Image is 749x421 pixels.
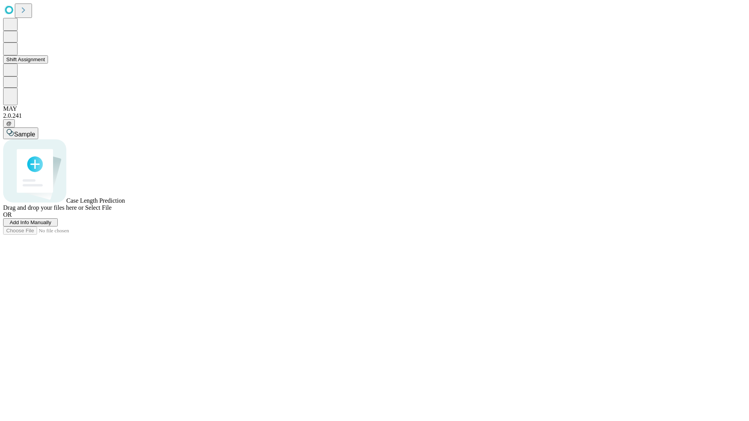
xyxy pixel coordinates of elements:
[3,119,15,127] button: @
[6,120,12,126] span: @
[66,197,125,204] span: Case Length Prediction
[3,112,746,119] div: 2.0.241
[3,105,746,112] div: MAY
[3,55,48,64] button: Shift Assignment
[3,127,38,139] button: Sample
[10,219,51,225] span: Add Info Manually
[3,211,12,218] span: OR
[3,204,83,211] span: Drag and drop your files here or
[3,218,58,226] button: Add Info Manually
[85,204,112,211] span: Select File
[14,131,35,138] span: Sample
